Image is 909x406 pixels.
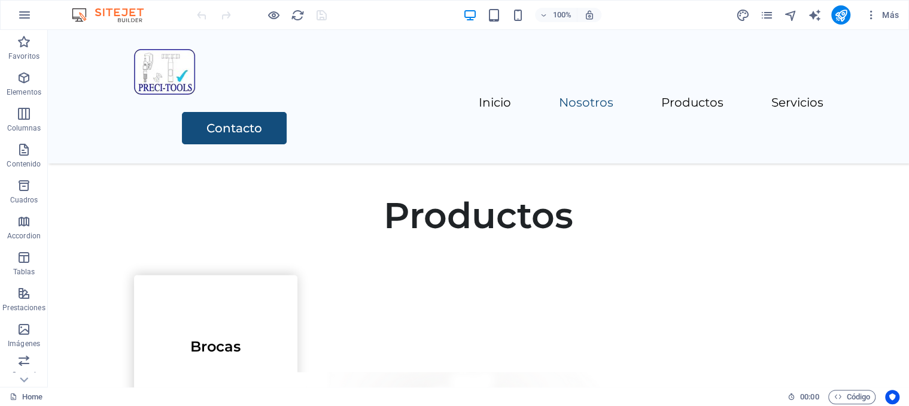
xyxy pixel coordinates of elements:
button: Código [828,390,875,404]
p: Cuadros [10,195,38,205]
i: AI Writer [808,8,822,22]
button: reload [290,8,305,22]
span: : [808,392,810,401]
p: Elementos [7,87,41,97]
p: Favoritos [8,51,39,61]
i: Diseño (Ctrl+Alt+Y) [736,8,750,22]
button: Haz clic para salir del modo de previsualización y seguir editando [266,8,281,22]
h6: Tiempo de la sesión [788,390,819,404]
img: Editor Logo [69,8,159,22]
button: publish [831,5,850,25]
p: Accordion [7,231,41,241]
p: Tablas [13,267,35,277]
span: Código [834,390,870,404]
i: Al redimensionar, ajustar el nivel de zoom automáticamente para ajustarse al dispositivo elegido. [584,10,595,20]
button: Más [860,5,904,25]
button: text_generator [807,8,822,22]
p: Prestaciones [2,303,45,313]
i: Páginas (Ctrl+Alt+S) [760,8,774,22]
span: Más [865,9,899,21]
p: Contenido [7,159,41,169]
h6: 100% [553,8,572,22]
button: Usercentrics [885,390,899,404]
p: Columnas [7,123,41,133]
i: Volver a cargar página [291,8,305,22]
i: Publicar [834,8,848,22]
span: 00 00 [800,390,819,404]
p: Imágenes [8,339,40,349]
button: navigator [783,8,798,22]
i: Navegador [784,8,798,22]
button: pages [759,8,774,22]
a: Haz clic para cancelar la selección y doble clic para abrir páginas [10,390,42,404]
button: 100% [535,8,577,22]
button: design [735,8,750,22]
